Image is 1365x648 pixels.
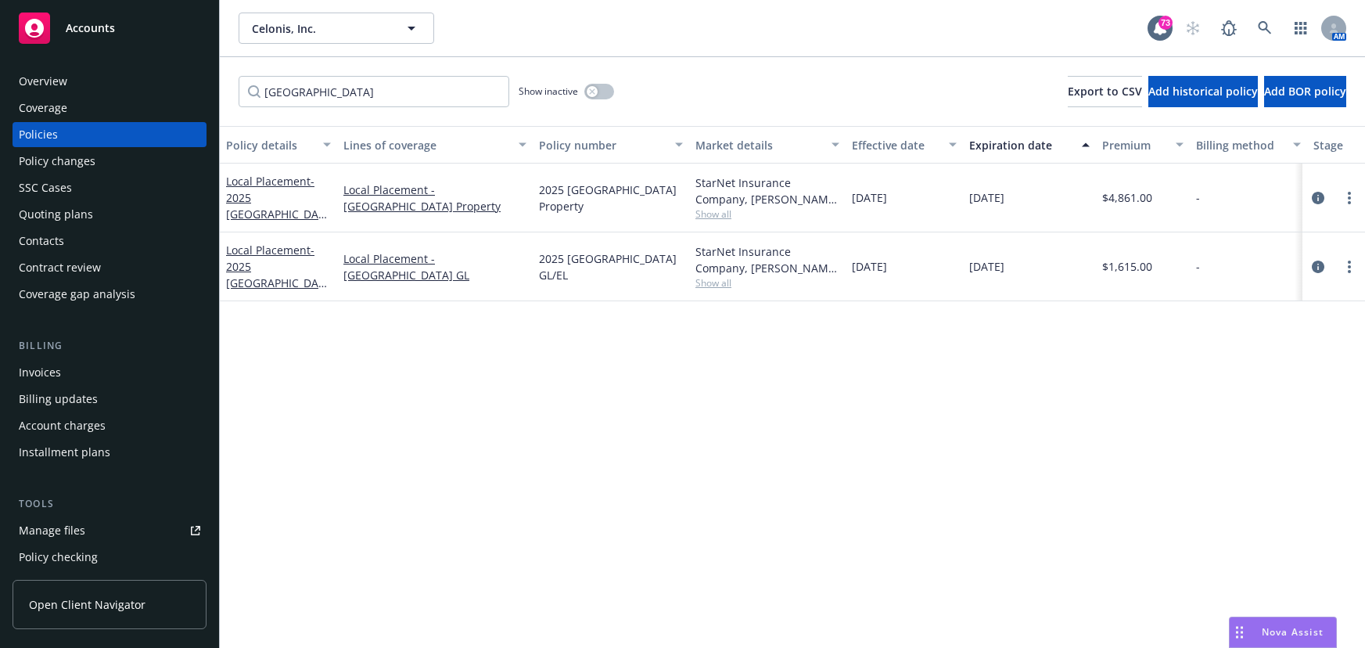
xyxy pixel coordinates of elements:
[19,413,106,438] div: Account charges
[13,413,207,438] a: Account charges
[226,137,314,153] div: Policy details
[13,496,207,512] div: Tools
[239,76,509,107] input: Filter by keyword...
[695,137,822,153] div: Market details
[1285,13,1317,44] a: Switch app
[29,596,145,613] span: Open Client Navigator
[252,20,387,37] span: Celonis, Inc.
[226,174,325,238] a: Local Placement
[1148,76,1258,107] button: Add historical policy
[852,189,887,206] span: [DATE]
[1102,258,1152,275] span: $1,615.00
[13,229,207,254] a: Contacts
[1264,76,1346,107] button: Add BOR policy
[1096,126,1190,164] button: Premium
[13,338,207,354] div: Billing
[13,6,207,50] a: Accounts
[343,182,526,214] a: Local Placement - [GEOGRAPHIC_DATA] Property
[1196,189,1200,206] span: -
[13,282,207,307] a: Coverage gap analysis
[539,137,666,153] div: Policy number
[969,258,1004,275] span: [DATE]
[963,126,1096,164] button: Expiration date
[19,255,101,280] div: Contract review
[13,360,207,385] a: Invoices
[1102,137,1166,153] div: Premium
[1262,625,1324,639] span: Nova Assist
[19,149,95,174] div: Policy changes
[1264,84,1346,99] span: Add BOR policy
[689,126,846,164] button: Market details
[695,207,839,221] span: Show all
[1309,257,1327,276] a: circleInformation
[969,137,1072,153] div: Expiration date
[1249,13,1281,44] a: Search
[533,126,689,164] button: Policy number
[1340,189,1359,207] a: more
[19,175,72,200] div: SSC Cases
[19,282,135,307] div: Coverage gap analysis
[13,440,207,465] a: Installment plans
[19,202,93,227] div: Quoting plans
[13,545,207,570] a: Policy checking
[1148,84,1258,99] span: Add historical policy
[1340,257,1359,276] a: more
[343,250,526,283] a: Local Placement - [GEOGRAPHIC_DATA] GL
[969,189,1004,206] span: [DATE]
[519,85,578,98] span: Show inactive
[539,182,683,214] span: 2025 [GEOGRAPHIC_DATA] Property
[19,95,67,121] div: Coverage
[226,243,325,307] a: Local Placement
[852,258,887,275] span: [DATE]
[13,69,207,94] a: Overview
[13,122,207,147] a: Policies
[13,518,207,543] a: Manage files
[695,276,839,290] span: Show all
[846,126,963,164] button: Effective date
[19,440,110,465] div: Installment plans
[1102,189,1152,206] span: $4,861.00
[1313,137,1362,153] div: Stage
[19,229,64,254] div: Contacts
[19,69,67,94] div: Overview
[19,545,98,570] div: Policy checking
[19,360,61,385] div: Invoices
[239,13,434,44] button: Celonis, Inc.
[1309,189,1327,207] a: circleInformation
[1196,258,1200,275] span: -
[1213,13,1245,44] a: Report a Bug
[1230,617,1249,647] div: Drag to move
[1068,84,1142,99] span: Export to CSV
[1190,126,1307,164] button: Billing method
[1068,76,1142,107] button: Export to CSV
[13,387,207,412] a: Billing updates
[1196,137,1284,153] div: Billing method
[19,122,58,147] div: Policies
[220,126,337,164] button: Policy details
[19,518,85,543] div: Manage files
[852,137,939,153] div: Effective date
[1158,16,1173,30] div: 73
[13,149,207,174] a: Policy changes
[13,95,207,121] a: Coverage
[695,175,839,207] div: StarNet Insurance Company, [PERSON_NAME] Corporation, Berkley Technology Underwriters (Internatio...
[539,250,683,283] span: 2025 [GEOGRAPHIC_DATA] GL/EL
[13,255,207,280] a: Contract review
[337,126,533,164] button: Lines of coverage
[1177,13,1209,44] a: Start snowing
[695,243,839,276] div: StarNet Insurance Company, [PERSON_NAME] Corporation, Berkley Technology Underwriters (Internatio...
[1229,617,1337,648] button: Nova Assist
[13,202,207,227] a: Quoting plans
[66,22,115,34] span: Accounts
[13,175,207,200] a: SSC Cases
[343,137,509,153] div: Lines of coverage
[19,387,98,412] div: Billing updates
